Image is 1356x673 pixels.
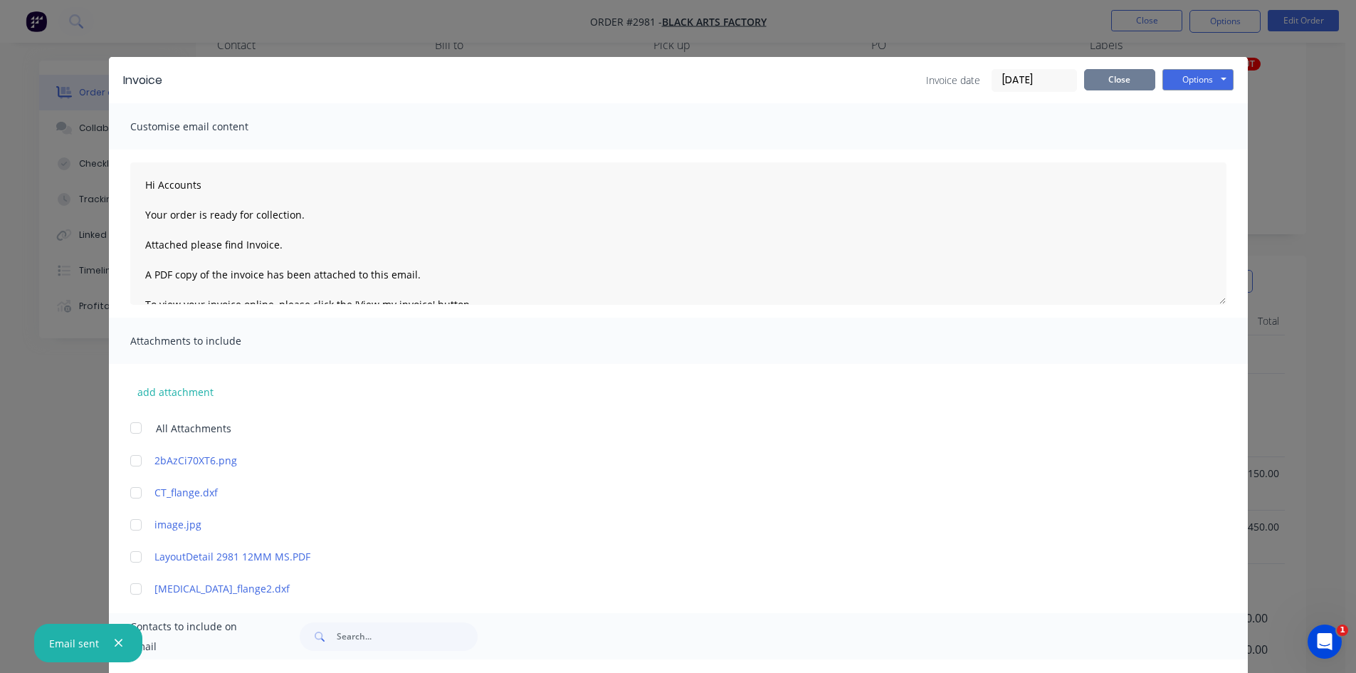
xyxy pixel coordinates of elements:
a: [MEDICAL_DATA]_flange2.dxf [154,581,1160,596]
a: image.jpg [154,517,1160,532]
textarea: Hi Accounts Your order is ready for collection. Attached please find Invoice. A PDF copy of the i... [130,162,1226,305]
a: 2bAzCi70XT6.png [154,453,1160,468]
a: LayoutDetail 2981 12MM MS.PDF [154,549,1160,564]
span: All Attachments [156,421,231,436]
button: Close [1084,69,1155,90]
button: add attachment [130,381,221,402]
span: Contacts to include on email [130,617,265,657]
button: Options [1162,69,1234,90]
span: Customise email content [130,117,287,137]
span: 1 [1337,625,1348,636]
input: Search... [337,622,478,651]
span: Invoice date [926,73,980,88]
a: CT_flange.dxf [154,485,1160,500]
div: Email sent [49,636,99,651]
iframe: Intercom live chat [1308,625,1342,659]
div: Invoice [123,72,162,89]
span: Attachments to include [130,331,287,351]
